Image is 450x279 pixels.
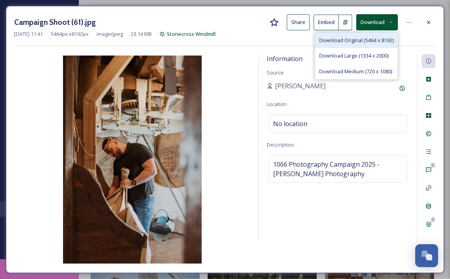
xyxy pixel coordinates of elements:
img: 750ebb21-cac4-40b4-ae9a-1c704e6f0b48.jpg [14,56,251,264]
button: Download [356,14,398,30]
span: Download Medium (720 x 1080) [319,68,392,75]
span: Download Original (5464 x 8192) [319,37,394,44]
span: 1066 Photography Campaign 2025 - [PERSON_NAME] Photography [273,160,403,179]
span: Stonecross Windmill [167,30,216,37]
span: 23.14 MB [131,30,152,38]
div: 0 [430,163,436,168]
span: image/jpeg [97,30,123,38]
button: Open Chat [415,244,438,267]
span: Location [267,100,286,108]
div: 0 [430,217,436,223]
span: [PERSON_NAME] [275,81,325,91]
button: Share [287,14,310,30]
span: Source [267,69,284,76]
span: Download Large (1334 x 2000) [319,52,389,60]
span: 5464 px x 8192 px [51,30,89,38]
button: Embed [314,15,339,30]
span: [DATE] 11:41 [14,30,43,38]
span: Information [267,54,303,63]
span: No location [273,119,307,128]
span: Description [267,141,294,148]
h3: Campaign Shoot (61).jpg [14,17,96,28]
